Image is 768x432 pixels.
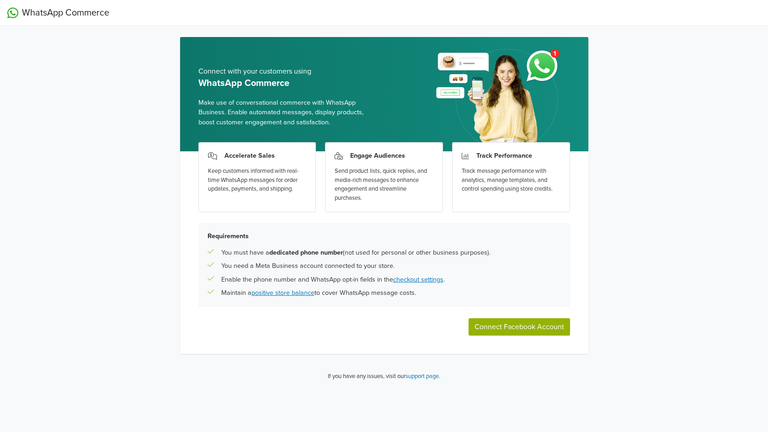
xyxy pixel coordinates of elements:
[335,167,433,203] div: Send product lists, quick replies, and media-rich messages to enhance engagement and streamline p...
[476,152,532,160] h3: Track Performance
[221,261,395,271] p: You need a Meta Business account connected to your store.
[393,276,443,283] a: checkout settings
[221,288,416,298] p: Maintain a to cover WhatsApp message costs.
[198,78,377,89] h5: WhatsApp Commerce
[469,318,570,336] button: Connect Facebook Account
[221,275,445,285] p: Enable the phone number and WhatsApp opt-in fields in the .
[350,152,405,160] h3: Engage Audiences
[405,373,439,380] a: support page
[428,43,570,151] img: whatsapp_setup_banner
[22,6,109,20] span: WhatsApp Commerce
[208,167,307,194] div: Keep customers informed with real-time WhatsApp messages for order updates, payments, and shipping.
[7,7,18,18] img: WhatsApp
[462,167,560,194] div: Track message performance with analytics, manage templates, and control spending using store cred...
[221,248,491,258] p: You must have a (not used for personal or other business purposes).
[269,249,343,256] b: dedicated phone number
[198,98,377,128] span: Make use of conversational commerce with WhatsApp Business. Enable automated messages, display pr...
[224,152,275,160] h3: Accelerate Sales
[251,289,315,297] a: positive store balance
[328,372,440,381] p: If you have any issues, visit our .
[198,67,377,76] h5: Connect with your customers using
[208,232,561,240] h5: Requirements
